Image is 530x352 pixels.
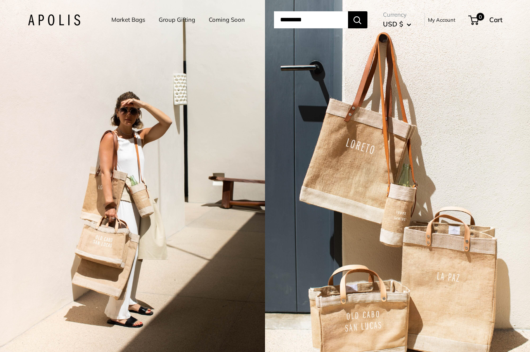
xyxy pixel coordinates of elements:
[159,14,195,25] a: Group Gifting
[348,11,367,28] button: Search
[383,9,411,20] span: Currency
[489,16,502,24] span: Cart
[111,14,145,25] a: Market Bags
[469,14,502,26] a: 0 Cart
[428,15,456,24] a: My Account
[28,14,80,26] img: Apolis
[274,11,348,28] input: Search...
[476,13,484,21] span: 0
[383,18,411,30] button: USD $
[209,14,245,25] a: Coming Soon
[383,20,403,28] span: USD $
